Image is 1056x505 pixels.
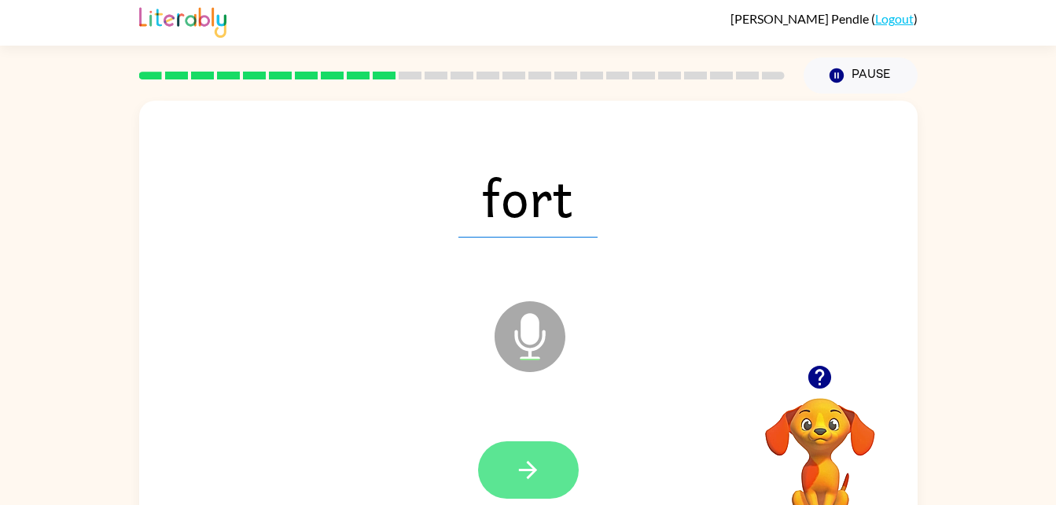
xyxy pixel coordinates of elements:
[730,11,918,26] div: ( )
[730,11,871,26] span: [PERSON_NAME] Pendle
[458,156,598,238] span: fort
[804,57,918,94] button: Pause
[139,3,226,38] img: Literably
[875,11,914,26] a: Logout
